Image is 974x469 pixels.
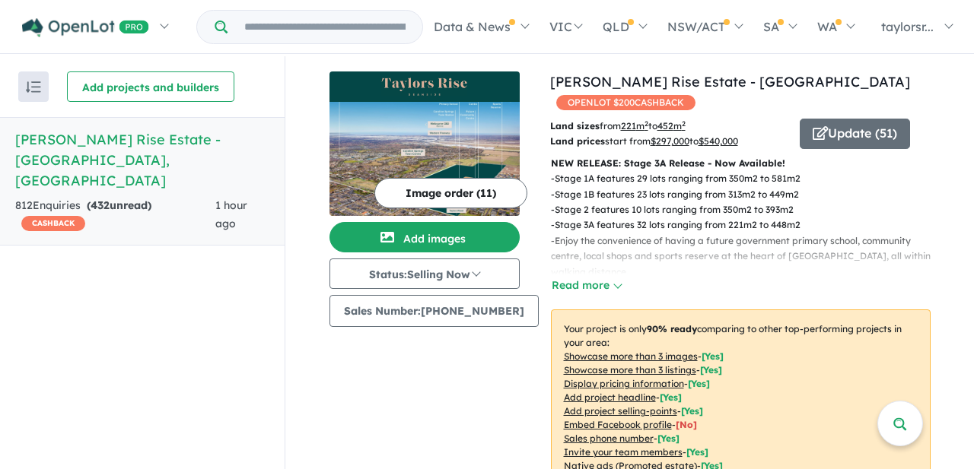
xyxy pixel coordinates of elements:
[686,446,708,458] span: [ Yes ]
[564,391,656,403] u: Add project headline
[564,446,683,458] u: Invite your team members
[681,405,703,417] span: [ Yes ]
[550,135,605,147] b: Land prices
[551,233,943,280] p: - Enjoy the convenience of having a future government primary school, community centre, local sho...
[660,391,682,403] span: [ Yes ]
[329,102,520,216] img: Taylors Rise Estate - Deanside
[550,119,788,134] p: from
[87,198,151,212] strong: ( unread)
[676,419,697,430] span: [ No ]
[647,323,697,334] b: 90 % ready
[651,135,689,147] u: $ 297,000
[551,171,943,186] p: - Stage 1A features 29 lots ranging from 350m2 to 581m2
[688,378,710,389] span: [ Yes ]
[551,187,943,202] p: - Stage 1B features 23 lots ranging from 313m2 to 449m2
[21,216,85,231] span: CASHBACK
[700,364,722,376] span: [ Yes ]
[881,19,934,34] span: taylorsr...
[699,135,738,147] u: $ 540,000
[329,222,520,252] button: Add images
[564,405,677,417] u: Add project selling-points
[550,134,788,149] p: start from
[26,81,41,93] img: sort.svg
[648,120,686,132] span: to
[374,178,527,208] button: Image order (11)
[682,119,686,128] sup: 2
[657,120,686,132] u: 452 m
[564,378,684,389] u: Display pricing information
[657,433,680,444] span: [ Yes ]
[556,95,695,110] span: OPENLOT $ 200 CASHBACK
[67,71,234,102] button: Add projects and builders
[15,197,215,233] div: 812 Enquir ies
[689,135,738,147] span: to
[329,295,539,327] button: Sales Number:[PHONE_NUMBER]
[800,119,910,149] button: Update (51)
[329,258,520,289] button: Status:Selling Now
[231,11,419,43] input: Try estate name, suburb, builder or developer
[645,119,648,128] sup: 2
[336,78,514,96] img: Taylors Rise Estate - Deanside Logo
[564,350,698,362] u: Showcase more than 3 images
[215,198,247,230] span: 1 hour ago
[551,156,931,171] p: NEW RELEASE: Stage 3A Release - Now Available!
[551,217,943,233] p: - Stage 3A features 32 lots ranging from 221m2 to 448m2
[15,129,269,191] h5: [PERSON_NAME] Rise Estate - [GEOGRAPHIC_DATA] , [GEOGRAPHIC_DATA]
[550,120,600,132] b: Land sizes
[329,71,520,216] a: Taylors Rise Estate - Deanside LogoTaylors Rise Estate - Deanside
[702,350,724,362] span: [ Yes ]
[550,73,910,90] a: [PERSON_NAME] Rise Estate - [GEOGRAPHIC_DATA]
[564,364,696,376] u: Showcase more than 3 listings
[551,277,622,294] button: Read more
[621,120,648,132] u: 221 m
[91,198,110,212] span: 432
[22,18,149,37] img: Openlot PRO Logo White
[564,419,672,430] u: Embed Facebook profile
[551,202,943,217] p: - Stage 2 features 10 lots ranging from 350m2 to 393m2
[564,433,654,444] u: Sales phone number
